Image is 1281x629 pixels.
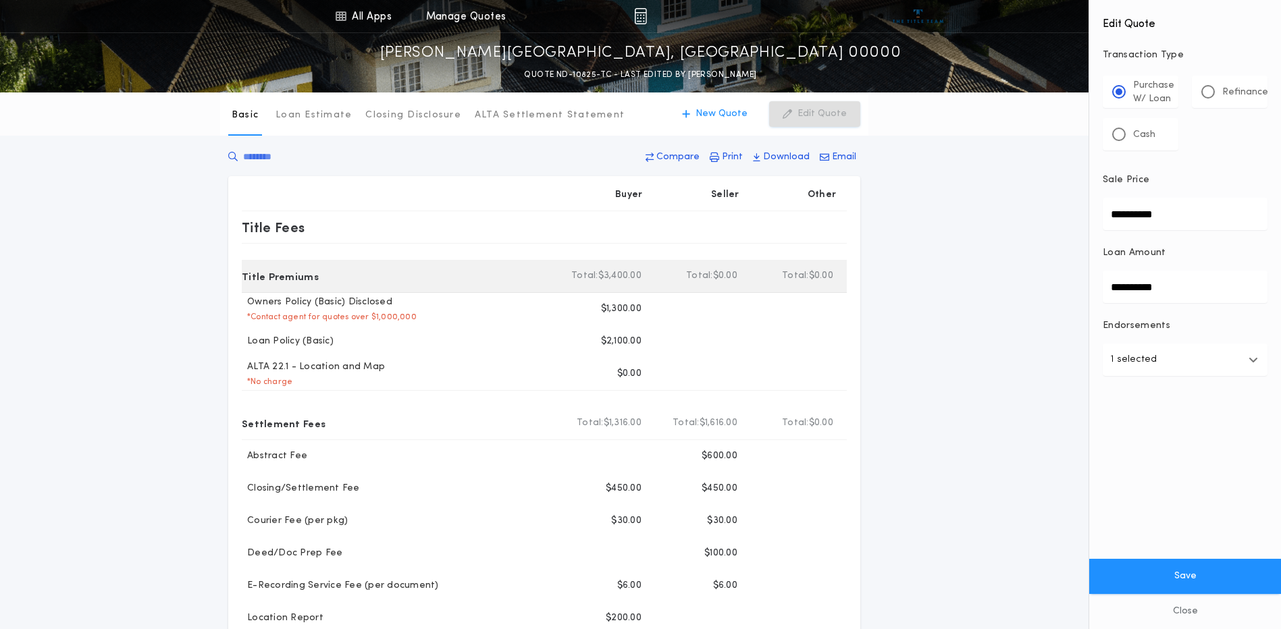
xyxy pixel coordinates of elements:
[1089,594,1281,629] button: Close
[782,416,809,430] b: Total:
[611,514,642,528] p: $30.00
[242,265,319,287] p: Title Premiums
[1133,79,1174,106] p: Purchase W/ Loan
[711,188,739,202] p: Seller
[707,514,737,528] p: $30.00
[601,335,642,348] p: $2,100.00
[380,43,901,64] p: [PERSON_NAME][GEOGRAPHIC_DATA], [GEOGRAPHIC_DATA] 00000
[673,416,700,430] b: Total:
[242,296,392,309] p: Owners Policy (Basic) Disclosed
[816,145,860,169] button: Email
[601,302,642,316] p: $1,300.00
[365,109,461,122] p: Closing Disclosure
[571,269,598,283] b: Total:
[1103,246,1166,260] p: Loan Amount
[1089,559,1281,594] button: Save
[1103,319,1267,333] p: Endorsements
[242,482,360,495] p: Closing/Settlement Fee
[617,579,642,593] p: $6.00
[832,151,856,164] p: Email
[706,145,747,169] button: Print
[713,269,737,283] span: $0.00
[242,335,334,348] p: Loan Policy (Basic)
[617,367,642,381] p: $0.00
[1103,198,1267,230] input: Sale Price
[604,416,642,430] span: $1,316.00
[606,482,642,495] p: $450.00
[524,68,756,82] p: QUOTE ND-10825-TC - LAST EDITED BY [PERSON_NAME]
[808,188,836,202] p: Other
[598,269,642,283] span: $3,400.00
[242,547,342,560] p: Deed/Doc Prep Fee
[475,109,625,122] p: ALTA Settlement Statement
[722,151,743,164] p: Print
[577,416,604,430] b: Total:
[798,107,847,121] p: Edit Quote
[1133,128,1155,142] p: Cash
[1103,271,1267,303] input: Loan Amount
[1103,173,1149,187] p: Sale Price
[242,377,292,387] p: * No charge
[242,514,348,528] p: Courier Fee (per pkg)
[686,269,713,283] b: Total:
[276,109,352,122] p: Loan Estimate
[1103,8,1267,32] h4: Edit Quote
[696,107,748,121] p: New Quote
[615,188,642,202] p: Buyer
[656,151,700,164] p: Compare
[704,547,737,560] p: $100.00
[893,9,943,23] img: vs-icon
[782,269,809,283] b: Total:
[242,611,323,625] p: Location Report
[242,449,307,463] p: Abstract Fee
[1111,352,1157,368] p: 1 selected
[713,579,737,593] p: $6.00
[769,101,860,127] button: Edit Quote
[702,482,737,495] p: $450.00
[669,101,761,127] button: New Quote
[749,145,814,169] button: Download
[642,145,704,169] button: Compare
[763,151,810,164] p: Download
[809,416,833,430] span: $0.00
[1103,344,1267,376] button: 1 selected
[242,360,385,374] p: ALTA 22.1 - Location and Map
[242,312,417,323] p: * Contact agent for quotes over $1,000,000
[1222,86,1268,99] p: Refinance
[809,269,833,283] span: $0.00
[634,8,647,24] img: img
[702,449,737,463] p: $600.00
[700,416,737,430] span: $1,616.00
[232,109,259,122] p: Basic
[242,412,325,434] p: Settlement Fees
[1103,49,1267,62] p: Transaction Type
[242,217,305,238] p: Title Fees
[242,579,439,593] p: E-Recording Service Fee (per document)
[606,611,642,625] p: $200.00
